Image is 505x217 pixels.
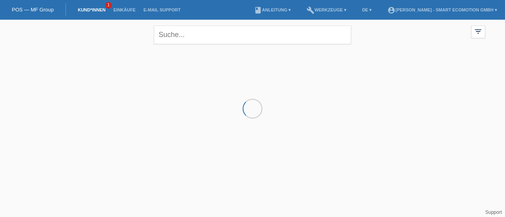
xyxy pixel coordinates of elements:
i: build [307,6,314,14]
i: filter_list [474,27,483,36]
a: E-Mail Support [140,7,185,12]
i: book [254,6,262,14]
a: account_circle[PERSON_NAME] - Smart Ecomotion GmbH ▾ [383,7,501,12]
a: bookAnleitung ▾ [250,7,295,12]
input: Suche... [154,26,351,44]
a: POS — MF Group [12,7,54,13]
a: buildWerkzeuge ▾ [303,7,350,12]
a: Einkäufe [109,7,139,12]
a: DE ▾ [358,7,376,12]
i: account_circle [387,6,395,14]
a: Support [485,210,502,215]
span: 1 [105,2,112,9]
a: Kund*innen [74,7,109,12]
